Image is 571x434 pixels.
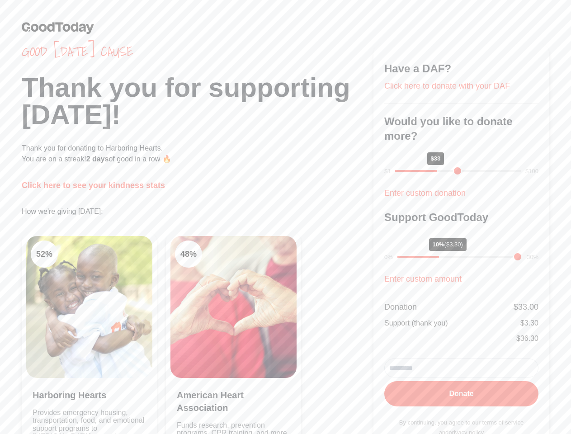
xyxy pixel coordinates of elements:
span: 2 days [86,155,109,163]
img: Clean Cooking Alliance [170,236,297,378]
div: $100 [525,167,538,176]
p: How we're giving [DATE]: [22,206,373,217]
div: 30% [527,253,538,262]
p: Thank you for donating to Harboring Hearts. You are on a streak! of good in a row 🔥 [22,143,373,165]
div: 0% [384,253,393,262]
a: Click here to donate with your DAF [384,81,510,90]
img: Clean Air Task Force [26,236,152,378]
div: Donation [384,301,417,313]
span: 33.00 [518,302,538,311]
h1: Thank you for supporting [DATE]! [22,74,373,128]
h3: Support GoodToday [384,210,538,225]
div: $ [520,318,538,329]
a: Enter custom donation [384,189,466,198]
button: Donate [384,381,538,406]
h3: American Heart Association [177,389,290,414]
div: Support (thank you) [384,318,448,329]
h3: Would you like to donate more? [384,114,538,143]
div: 52 % [31,241,58,268]
span: 36.30 [520,335,538,342]
h3: Harboring Hearts [33,389,146,401]
span: Good [DATE] cause [22,43,373,60]
img: GoodToday [22,22,94,34]
span: ($3.30) [444,241,463,248]
h3: Have a DAF? [384,61,538,76]
div: $1 [384,167,391,176]
div: $33 [427,152,444,165]
a: Enter custom amount [384,274,462,283]
div: $ [514,301,538,313]
a: Click here to see your kindness stats [22,181,165,190]
div: 10% [429,238,467,251]
div: $ [516,333,538,344]
span: 3.30 [524,319,538,327]
div: 48 % [175,241,202,268]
